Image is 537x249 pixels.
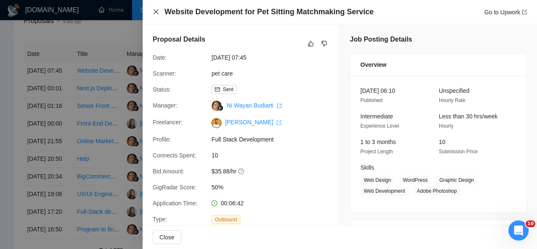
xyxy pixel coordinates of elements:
[360,97,383,103] span: Published
[360,186,409,196] span: Web Development
[153,8,159,16] button: Close
[211,70,233,77] a: pet care
[211,167,337,176] span: $35.88/hr
[221,200,244,207] span: 00:06:42
[153,184,196,191] span: GigRadar Score:
[439,113,498,120] span: Less than 30 hrs/week
[360,149,393,155] span: Project Length
[360,139,396,145] span: 1 to 3 months
[164,7,374,17] h4: Website Development for Pet Sitting Matchmaking Service
[211,151,337,160] span: 10
[217,105,223,111] img: gigradar-bm.png
[153,136,171,143] span: Profile:
[277,103,282,108] span: export
[153,216,167,223] span: Type:
[522,10,527,15] span: export
[225,119,282,126] a: [PERSON_NAME] export
[238,168,245,175] span: question-circle
[360,164,374,171] span: Skills
[484,9,527,16] a: Go to Upworkexport
[321,40,327,47] span: dislike
[350,34,412,45] h5: Job Posting Details
[153,8,159,15] span: close
[153,102,177,109] span: Manager:
[399,176,431,185] span: WordPress
[439,87,469,94] span: Unspecified
[360,220,516,243] div: Client Details
[211,53,337,62] span: [DATE] 07:45
[153,119,182,126] span: Freelancer:
[153,34,205,45] h5: Proposal Details
[215,87,220,92] span: mail
[308,40,314,47] span: like
[159,233,175,242] span: Close
[276,120,282,125] span: export
[360,123,399,129] span: Experience Level
[211,200,217,206] span: clock-circle
[153,200,198,207] span: Application Time:
[306,39,316,49] button: like
[227,102,282,109] a: Ni Wayan Budiarti export
[414,186,460,196] span: Adobe Photoshop
[153,231,181,244] button: Close
[153,54,167,61] span: Date:
[439,97,465,103] span: Hourly Rate
[211,215,240,224] span: Outbound
[439,149,478,155] span: Submission Price
[153,70,176,77] span: Scanner:
[360,113,393,120] span: Intermediate
[360,87,395,94] span: [DATE] 06:10
[508,220,529,241] iframe: Intercom live chat
[153,86,171,93] span: Status:
[436,176,477,185] span: Graphic Design
[211,118,222,128] img: c1NLmzrk-0pBZjOo1nLSJnOz0itNHKTdmMHAt8VIsLFzaWqqsJDJtcFyV3OYvrqgu3
[211,183,337,192] span: 50%
[319,39,329,49] button: dislike
[439,123,454,129] span: Hourly
[526,220,535,227] span: 10
[439,139,446,145] span: 10
[223,86,233,92] span: Sent
[360,176,394,185] span: Web Design
[153,152,196,159] span: Connects Spent:
[153,168,185,175] span: Bid Amount:
[211,135,337,144] span: Full Stack Development
[360,60,386,69] span: Overview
